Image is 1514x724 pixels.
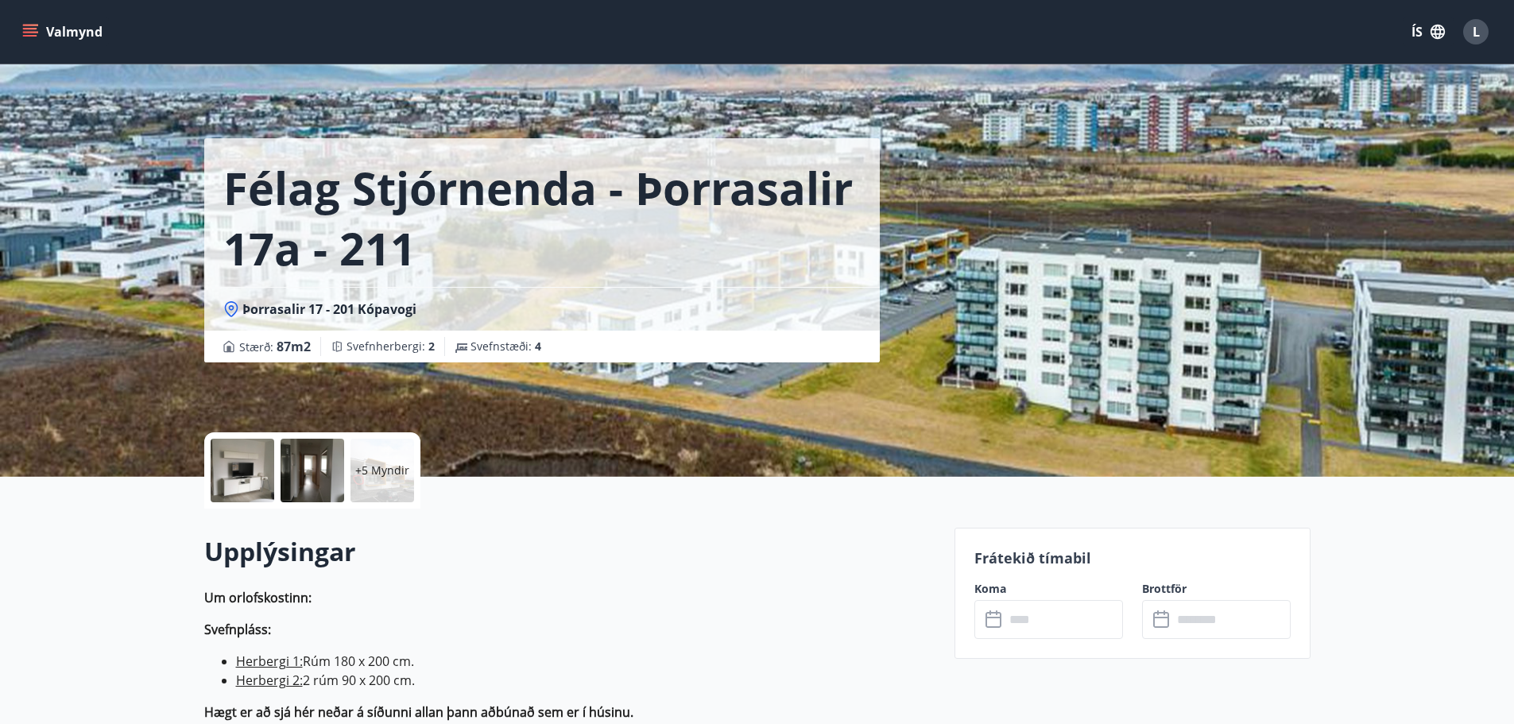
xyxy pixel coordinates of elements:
p: Frátekið tímabil [974,548,1291,568]
span: 4 [535,339,541,354]
label: Brottför [1142,581,1291,597]
span: L [1473,23,1480,41]
button: ÍS [1403,17,1454,46]
label: Koma [974,581,1123,597]
button: menu [19,17,109,46]
li: 2 rúm 90 x 200 cm. [236,671,935,690]
strong: Svefnpláss: [204,621,271,638]
li: Rúm 180 x 200 cm. [236,652,935,671]
span: Svefnstæði : [470,339,541,354]
h1: Félag Stjórnenda - Þorrasalir 17a - 211 [223,157,861,278]
span: Svefnherbergi : [347,339,435,354]
span: Stærð : [239,337,311,356]
strong: Hægt er að sjá hér neðar á síðunni allan þann aðbúnað sem er í húsinu. [204,703,633,721]
h2: Upplýsingar [204,534,935,569]
span: 2 [428,339,435,354]
ins: Herbergi 1: [236,652,303,670]
ins: Herbergi 2: [236,672,303,689]
p: +5 Myndir [355,463,409,478]
span: Þorrasalir 17 - 201 Kópavogi [242,300,416,318]
strong: Um orlofskostinn: [204,589,312,606]
button: L [1457,13,1495,51]
span: 87 m2 [277,338,311,355]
